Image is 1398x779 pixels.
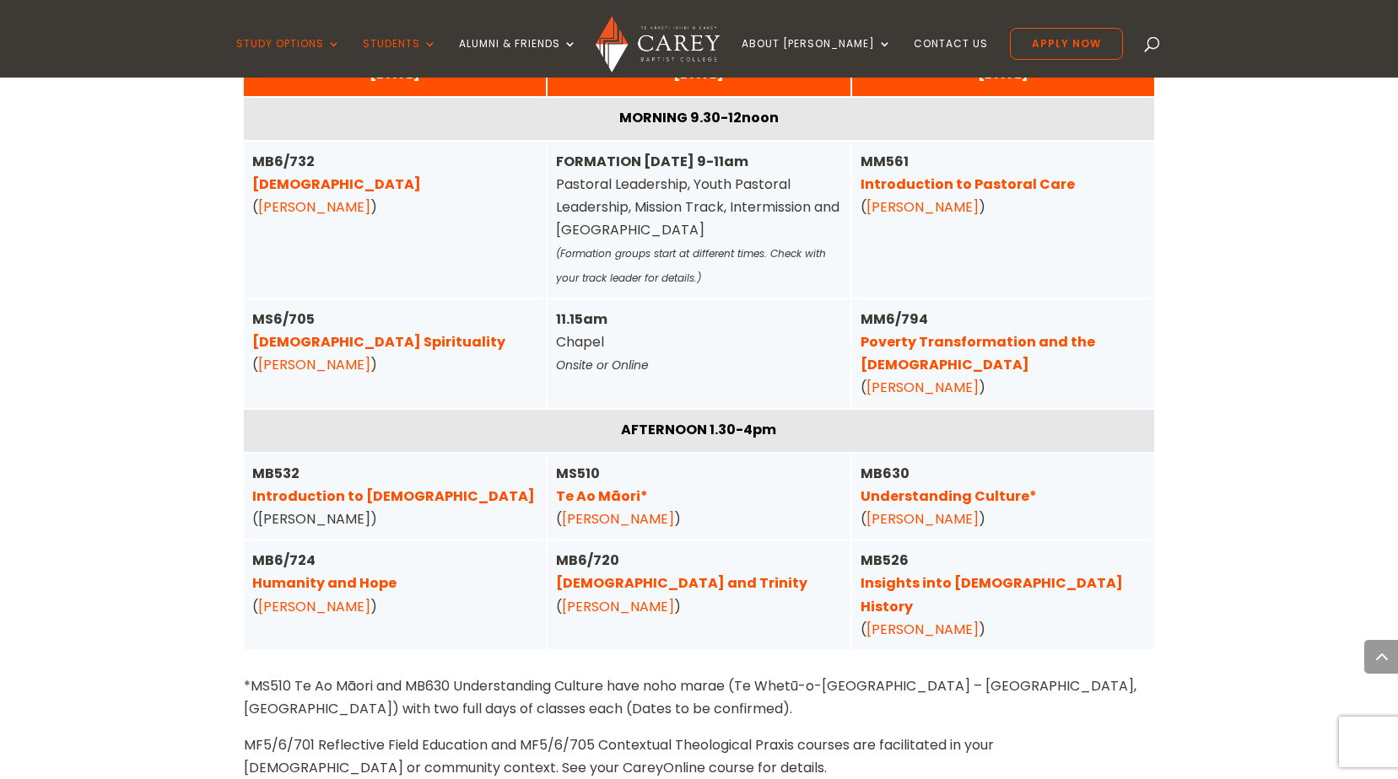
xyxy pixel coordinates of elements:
a: [PERSON_NAME] [866,378,979,397]
div: ( ) [252,308,538,377]
strong: MB6/732 [252,152,421,194]
a: Humanity and Hope [252,573,397,593]
a: [PERSON_NAME] [562,597,674,616]
div: ( ) [556,462,842,531]
div: ( ) [252,549,538,618]
div: ( ) [252,150,538,219]
a: Alumni & Friends [459,38,577,78]
strong: MB630 [861,464,1037,506]
p: *MS510 Te Ao Māori and MB630 Understanding Culture have noho marae (Te Whetū-o-[GEOGRAPHIC_DATA] ... [244,674,1155,720]
a: Apply Now [1010,28,1123,60]
strong: 11.15am [556,309,607,329]
a: Study Options [236,38,341,78]
a: Students [363,38,437,78]
strong: MB6/724 [252,551,397,593]
a: Insights into [DEMOGRAPHIC_DATA] History [861,573,1123,615]
em: (Formation groups start at different times. Check with your track leader for details.) [556,246,826,284]
div: ( ) [861,150,1147,219]
a: Introduction to [DEMOGRAPHIC_DATA] [252,486,535,506]
a: [PERSON_NAME] [258,355,370,374]
strong: MB6/720 [556,551,807,593]
a: [PERSON_NAME] [562,509,674,529]
strong: MM6/794 [861,309,1095,374]
strong: MM561 [861,152,1075,194]
strong: MS6/705 [252,309,505,352]
strong: MB526 [861,551,1123,615]
div: ( ) [861,549,1147,641]
a: [PERSON_NAME] [866,509,979,529]
a: Te Ao Māori* [556,486,648,506]
a: [DEMOGRAPHIC_DATA] Spirituality [252,332,505,352]
a: Introduction to Pastoral Care [861,175,1075,194]
a: Contact Us [914,38,988,78]
strong: AFTERNOON 1.30-4pm [621,420,776,439]
a: Understanding Culture* [861,486,1037,506]
a: [PERSON_NAME] [258,597,370,616]
img: Carey Baptist College [596,16,720,73]
div: Chapel [556,308,842,378]
div: ([PERSON_NAME]) [252,462,538,531]
div: ( ) [556,549,842,618]
strong: MS510 [556,464,648,506]
em: Onsite or Online [556,357,649,373]
a: [PERSON_NAME] [258,197,370,217]
a: [PERSON_NAME] [866,620,979,639]
a: Poverty Transformation and the [DEMOGRAPHIC_DATA] [861,332,1095,374]
div: ( ) [861,462,1147,531]
strong: MB532 [252,464,535,506]
a: About [PERSON_NAME] [742,38,892,78]
strong: FORMATION [DATE] 9-11am [556,152,748,171]
strong: MORNING 9.30-12noon [619,108,779,127]
div: ( ) [861,308,1147,400]
a: [PERSON_NAME] [866,197,979,217]
a: [DEMOGRAPHIC_DATA] [252,175,421,194]
div: Pastoral Leadership, Youth Pastoral Leadership, Mission Track, Intermission and [GEOGRAPHIC_DATA] [556,150,842,289]
a: [DEMOGRAPHIC_DATA] and Trinity [556,573,807,593]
